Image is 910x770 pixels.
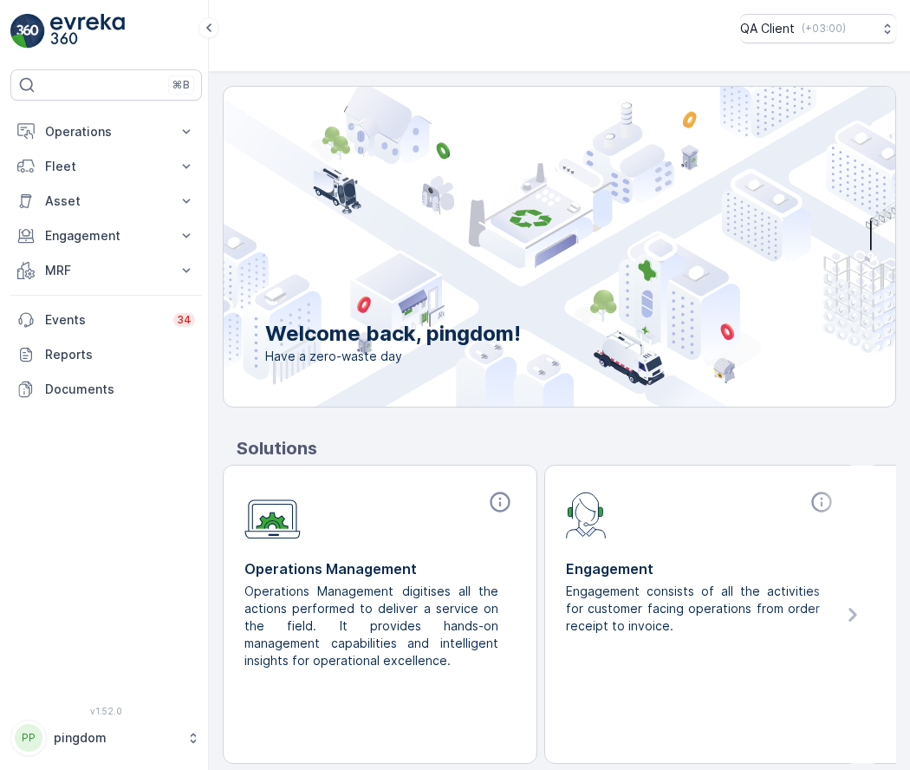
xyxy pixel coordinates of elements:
p: ( +03:00 ) [802,22,846,36]
p: Solutions [237,435,896,461]
button: Fleet [10,149,202,184]
button: Operations [10,114,202,149]
span: Have a zero-waste day [265,348,521,365]
button: Engagement [10,219,202,253]
p: Fleet [45,158,167,175]
p: Welcome back, pingdom! [265,320,521,348]
button: PPpingdom [10,720,202,756]
p: Engagement consists of all the activities for customer facing operations from order receipt to in... [566,583,823,635]
button: MRF [10,253,202,288]
p: 34 [177,313,192,327]
img: city illustration [146,87,895,407]
p: Asset [45,192,167,210]
p: Documents [45,381,195,398]
img: module-icon [566,490,607,538]
p: Operations Management [244,558,516,579]
p: pingdom [54,729,178,747]
button: QA Client(+03:00) [740,14,896,43]
img: logo_light-DOdMpM7g.png [50,14,125,49]
p: Engagement [45,227,167,245]
p: Reports [45,346,195,363]
button: Asset [10,184,202,219]
p: Events [45,311,163,329]
p: Operations [45,123,167,140]
a: Reports [10,337,202,372]
a: Events34 [10,303,202,337]
img: module-icon [244,490,301,539]
div: PP [15,724,42,752]
p: Engagement [566,558,837,579]
span: v 1.52.0 [10,706,202,716]
p: ⌘B [172,78,190,92]
p: MRF [45,262,167,279]
p: Operations Management digitises all the actions performed to deliver a service on the field. It p... [244,583,502,669]
p: QA Client [740,20,795,37]
a: Documents [10,372,202,407]
img: logo [10,14,45,49]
